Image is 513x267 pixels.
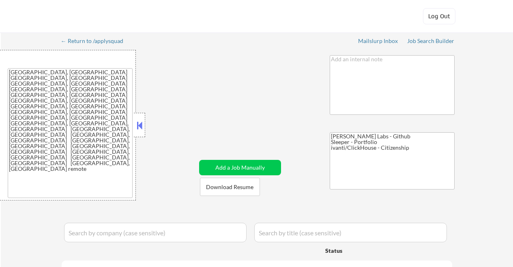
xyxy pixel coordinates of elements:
[64,223,247,242] input: Search by company (case sensitive)
[407,38,455,46] a: Job Search Builder
[200,178,260,196] button: Download Resume
[423,8,455,24] button: Log Out
[358,38,399,44] div: Mailslurp Inbox
[61,38,131,44] div: ← Return to /applysquad
[325,243,395,258] div: Status
[61,38,131,46] a: ← Return to /applysquad
[199,160,281,175] button: Add a Job Manually
[407,38,455,44] div: Job Search Builder
[358,38,399,46] a: Mailslurp Inbox
[254,223,447,242] input: Search by title (case sensitive)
